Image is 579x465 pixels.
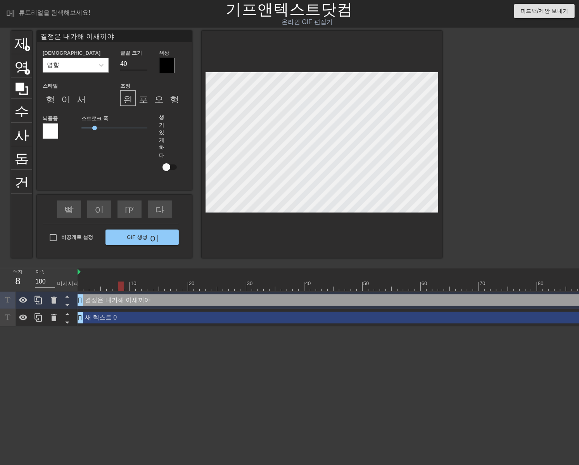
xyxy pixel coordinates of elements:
[14,58,44,73] font: 영상
[43,83,58,89] font: 스타일
[6,7,34,17] font: 메뉴북
[538,280,543,286] font: 80
[520,8,569,14] font: 피드백/제안 보내기
[150,233,199,242] font: 이중 화살표
[247,280,252,286] font: 30
[95,204,153,213] font: 이전 건너뛰기
[363,280,369,286] font: 50
[14,102,59,117] font: 수확고
[14,173,44,188] font: 건반
[105,230,179,245] button: GIF 생성
[120,50,142,56] font: 글꼴 크기
[12,274,24,288] div: 8
[125,204,204,213] font: [PERSON_NAME]
[305,280,311,286] font: 40
[76,314,84,354] font: 드래그 핸들
[13,269,22,275] font: 액자
[422,280,427,286] font: 60
[154,93,224,103] font: 오른쪽 정렬 형식
[77,93,123,103] font: 서식_밑줄
[14,126,176,141] font: 사진_크기_선택_대형
[226,1,353,18] a: 기프앤텍스트닷컴
[139,93,213,103] font: 포맷_정렬_센터
[480,280,485,286] font: 70
[6,7,90,19] a: 튜토리얼을 탐색해보세요!
[61,234,93,240] font: 비공개로 설정
[46,93,92,103] font: 형식_굵게
[14,150,44,164] font: 돕다
[155,204,213,213] font: 다음 건너뛰기
[123,93,184,103] font: 왼쪽 정렬 형식
[61,93,119,103] font: 이탤릭체 형식
[64,204,113,213] font: 빨리 되감기
[170,93,244,103] font: 형식_정렬_정렬
[43,116,58,121] font: 뇌졸중
[120,83,130,89] font: 조정
[514,4,575,18] button: 피드백/제안 보내기
[159,114,164,158] font: 생기 있게 하다
[127,234,148,240] font: GIF 생성
[19,9,90,16] font: 튜토리얼을 탐색해보세요!
[35,270,45,275] font: 지속
[24,45,31,52] font: add_circle
[159,50,169,56] font: 색상
[14,34,44,49] font: 제목
[57,280,79,287] font: 미시시피
[47,62,59,68] font: 영향
[189,280,194,286] font: 20
[43,50,100,56] font: [DEMOGRAPHIC_DATA]
[282,19,333,25] font: 온라인 GIF 편집기
[131,280,136,286] font: 10
[24,69,31,75] font: add_circle
[81,116,108,121] font: 스트로크 폭
[76,296,84,337] font: 드래그 핸들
